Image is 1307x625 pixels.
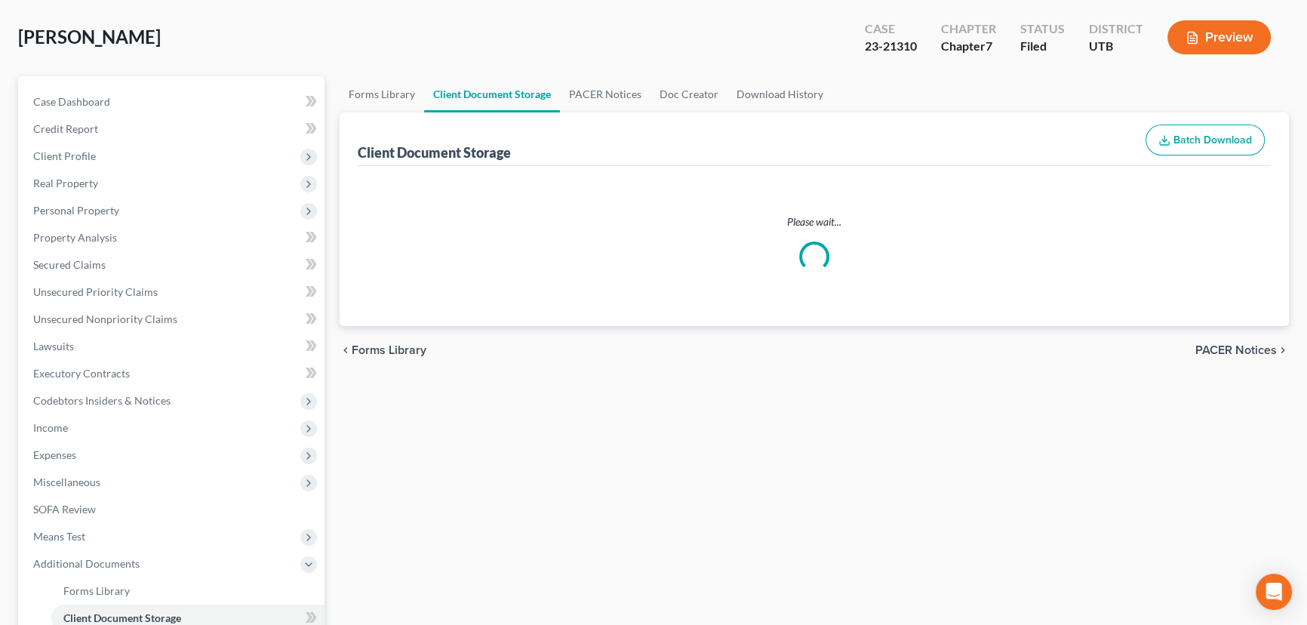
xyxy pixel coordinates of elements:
[1195,344,1277,356] span: PACER Notices
[33,95,110,108] span: Case Dashboard
[33,149,96,162] span: Client Profile
[1173,134,1252,146] span: Batch Download
[33,258,106,271] span: Secured Claims
[727,76,832,112] a: Download History
[18,26,161,48] span: [PERSON_NAME]
[361,214,1268,229] p: Please wait...
[33,421,68,434] span: Income
[33,312,177,325] span: Unsecured Nonpriority Claims
[21,306,324,333] a: Unsecured Nonpriority Claims
[1167,20,1271,54] button: Preview
[33,340,74,353] span: Lawsuits
[1020,38,1065,55] div: Filed
[21,224,324,251] a: Property Analysis
[21,360,324,387] a: Executory Contracts
[33,476,100,488] span: Miscellaneous
[63,611,181,624] span: Client Document Storage
[21,496,324,523] a: SOFA Review
[21,279,324,306] a: Unsecured Priority Claims
[33,557,140,570] span: Additional Documents
[33,503,96,516] span: SOFA Review
[33,448,76,461] span: Expenses
[21,333,324,360] a: Lawsuits
[1089,20,1143,38] div: District
[33,204,119,217] span: Personal Property
[33,394,171,407] span: Codebtors Insiders & Notices
[21,88,324,115] a: Case Dashboard
[650,76,727,112] a: Doc Creator
[33,122,98,135] span: Credit Report
[352,344,426,356] span: Forms Library
[1195,344,1289,356] button: PACER Notices chevron_right
[865,38,917,55] div: 23-21310
[560,76,650,112] a: PACER Notices
[358,143,511,162] div: Client Document Storage
[63,584,130,597] span: Forms Library
[340,344,352,356] i: chevron_left
[986,38,992,53] span: 7
[33,530,85,543] span: Means Test
[33,285,158,298] span: Unsecured Priority Claims
[424,76,560,112] a: Client Document Storage
[51,577,324,605] a: Forms Library
[340,76,424,112] a: Forms Library
[865,20,917,38] div: Case
[33,367,130,380] span: Executory Contracts
[1256,574,1292,610] div: Open Intercom Messenger
[941,20,996,38] div: Chapter
[33,177,98,189] span: Real Property
[1089,38,1143,55] div: UTB
[1020,20,1065,38] div: Status
[1277,344,1289,356] i: chevron_right
[21,115,324,143] a: Credit Report
[33,231,117,244] span: Property Analysis
[340,344,426,356] button: chevron_left Forms Library
[1146,125,1265,156] button: Batch Download
[941,38,996,55] div: Chapter
[21,251,324,279] a: Secured Claims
